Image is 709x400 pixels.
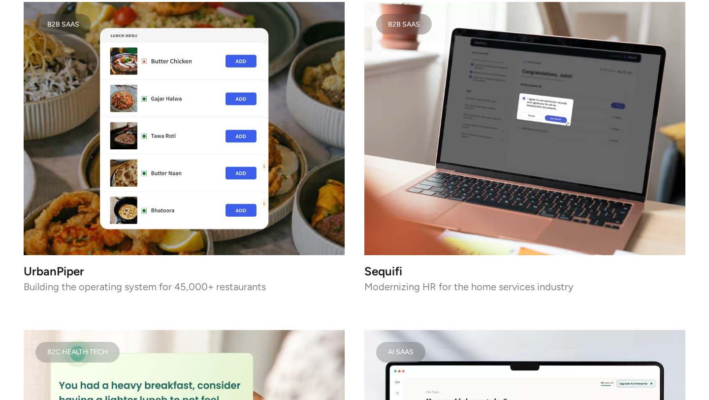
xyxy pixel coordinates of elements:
div: B2B SaaS [388,22,420,27]
p: Modernizing HR for the home services industry [364,283,685,290]
h3: Sequifi [364,267,685,275]
div: AI SAAS [388,350,414,355]
h3: UrbanPiper [24,267,345,275]
div: B2B SAAS [47,22,79,27]
div: B2C Health Tech [47,350,108,355]
a: B2B SaaSSequifiModernizing HR for the home services industry [364,2,685,290]
p: Building the operating system for 45,000+ restaurants [24,283,345,290]
a: B2B SAASUrbanPiperBuilding the operating system for 45,000+ restaurants [24,2,345,290]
